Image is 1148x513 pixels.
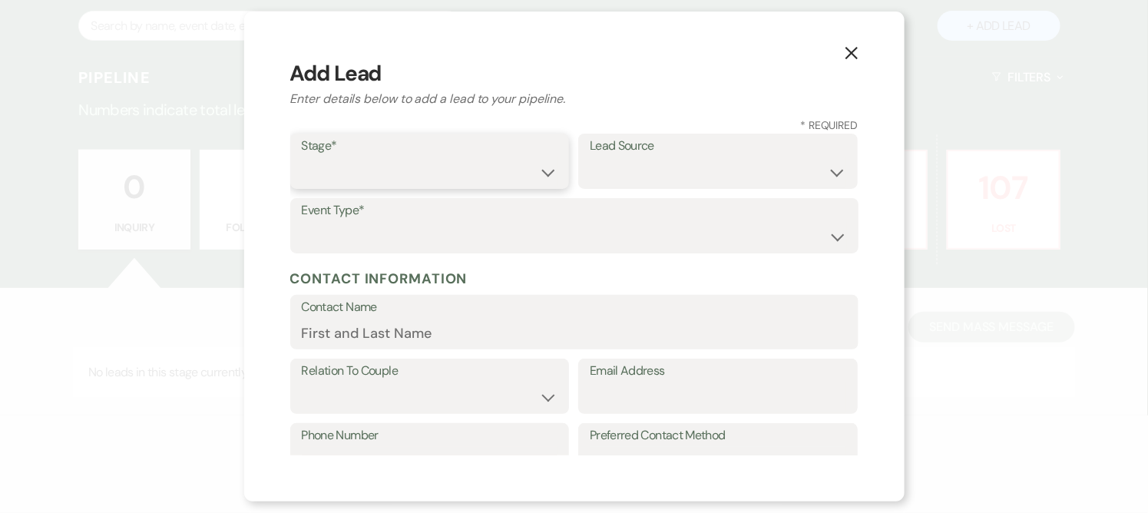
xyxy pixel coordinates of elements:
[290,117,859,134] h3: * Required
[590,425,846,447] label: Preferred Contact Method
[290,58,859,90] h3: Add Lead
[302,425,558,447] label: Phone Number
[302,360,558,382] label: Relation To Couple
[590,135,846,157] label: Lead Source
[302,135,558,157] label: Stage*
[302,296,847,319] label: Contact Name
[590,360,846,382] label: Email Address
[290,90,859,108] h2: Enter details below to add a lead to your pipeline.
[290,267,859,290] h5: Contact Information
[302,318,847,348] input: First and Last Name
[302,200,847,222] label: Event Type*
